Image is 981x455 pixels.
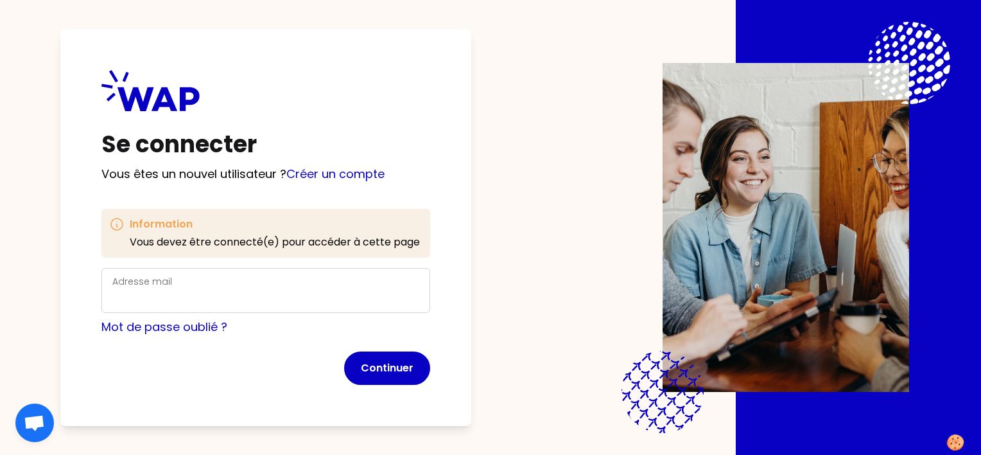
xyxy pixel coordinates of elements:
label: Adresse mail [112,275,172,288]
div: Ouvrir le chat [15,404,54,442]
p: Vous êtes un nouvel utilisateur ? [101,165,430,183]
button: Continuer [344,352,430,385]
p: Vous devez être connecté(e) pour accéder à cette page [130,235,420,250]
a: Créer un compte [286,166,385,182]
img: Description [663,63,909,392]
h1: Se connecter [101,132,430,157]
a: Mot de passe oublié ? [101,319,227,335]
h3: Information [130,217,420,232]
